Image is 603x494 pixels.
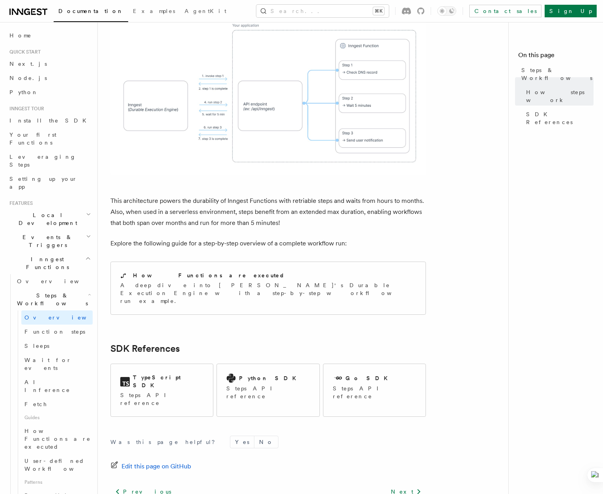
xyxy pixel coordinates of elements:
a: Python SDKSteps API reference [217,364,319,417]
a: Overview [14,274,93,288]
span: Steps & Workflows [14,292,88,307]
button: Yes [230,436,254,448]
span: Guides [21,411,93,424]
h2: Python SDK [239,374,301,382]
span: Install the SDK [9,117,91,124]
h4: On this page [518,50,594,63]
a: SDK References [110,343,180,354]
a: User-defined Workflows [21,454,93,476]
a: Documentation [54,2,128,22]
img: Each Inngest Functions's step invocation implies a communication between your application and the... [110,11,426,175]
a: Leveraging Steps [6,150,93,172]
span: Events & Triggers [6,233,86,249]
span: Python [9,89,38,95]
p: A deep dive into [PERSON_NAME]'s Durable Execution Engine with a step-by-step workflow run example. [120,281,416,305]
h2: TypeScript SDK [133,373,203,389]
span: Patterns [21,476,93,488]
p: Was this page helpful? [110,438,220,446]
p: Steps API reference [120,391,203,407]
span: Sleeps [24,343,49,349]
button: Search...⌘K [256,5,389,17]
span: Function steps [24,329,85,335]
span: Examples [133,8,175,14]
a: How Functions are executed [21,424,93,454]
span: Fetch [24,401,47,407]
a: AI Inference [21,375,93,397]
a: Function steps [21,325,93,339]
a: Node.js [6,71,93,85]
a: AgentKit [180,2,231,21]
span: Next.js [9,61,47,67]
span: Inngest Functions [6,255,85,271]
a: Next.js [6,57,93,71]
span: Setting up your app [9,176,77,190]
button: Local Development [6,208,93,230]
a: Setting up your app [6,172,93,194]
span: AgentKit [185,8,226,14]
span: How Functions are executed [24,428,91,450]
a: Sleeps [21,339,93,353]
span: Steps & Workflows [521,66,594,82]
kbd: ⌘K [373,7,384,15]
span: Node.js [9,75,47,81]
button: Toggle dark mode [437,6,456,16]
span: Quick start [6,49,41,55]
a: Your first Functions [6,128,93,150]
a: Go SDKSteps API reference [323,364,426,417]
a: Examples [128,2,180,21]
button: Inngest Functions [6,252,93,274]
a: Edit this page on GitHub [110,461,191,472]
a: Overview [21,310,93,325]
a: Python [6,85,93,99]
p: Explore the following guide for a step-by-step overview of a complete workflow run: [110,238,426,249]
a: Install the SDK [6,113,93,128]
span: Inngest tour [6,106,44,112]
span: SDK References [526,110,594,126]
p: Steps API reference [226,384,310,400]
span: Home [9,32,32,39]
span: User-defined Workflows [24,458,95,472]
p: Steps API reference [333,384,416,400]
button: Events & Triggers [6,230,93,252]
span: Wait for events [24,357,71,371]
a: Wait for events [21,353,93,375]
span: Overview [17,278,98,284]
a: Home [6,28,93,43]
h2: Go SDK [345,374,392,382]
a: How steps work [523,85,594,107]
span: How steps work [526,88,594,104]
span: Local Development [6,211,86,227]
span: Leveraging Steps [9,154,76,168]
a: Contact sales [469,5,541,17]
button: No [254,436,278,448]
button: Steps & Workflows [14,288,93,310]
a: TypeScript SDKSteps API reference [110,364,213,417]
a: How Functions are executedA deep dive into [PERSON_NAME]'s Durable Execution Engine with a step-b... [110,262,426,315]
a: Fetch [21,397,93,411]
span: Overview [24,314,106,321]
a: SDK References [523,107,594,129]
span: Your first Functions [9,132,56,146]
p: This architecture powers the durability of Inngest Functions with retriable steps and waits from ... [110,195,426,228]
a: Steps & Workflows [518,63,594,85]
h2: How Functions are executed [133,271,285,279]
span: Features [6,200,33,206]
span: AI Inference [24,379,70,393]
span: Edit this page on GitHub [121,461,191,472]
span: Documentation [58,8,123,14]
a: Sign Up [545,5,597,17]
